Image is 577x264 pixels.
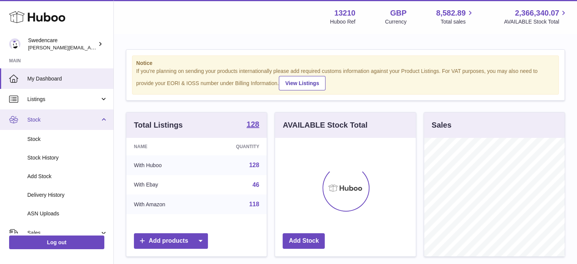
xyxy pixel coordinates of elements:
[27,136,108,143] span: Stock
[283,233,325,249] a: Add Stock
[134,233,208,249] a: Add products
[436,8,466,18] span: 8,582.89
[504,18,568,25] span: AVAILABLE Stock Total
[253,182,259,188] a: 46
[9,38,20,50] img: rebecca.fall@swedencare.co.uk
[515,8,559,18] span: 2,366,340.07
[247,120,259,128] strong: 128
[247,120,259,130] a: 128
[27,116,100,123] span: Stock
[126,175,203,195] td: With Ebay
[334,8,355,18] strong: 13210
[27,191,108,199] span: Delivery History
[27,173,108,180] span: Add Stock
[27,154,108,161] span: Stock History
[432,120,451,130] h3: Sales
[283,120,367,130] h3: AVAILABLE Stock Total
[27,96,100,103] span: Listings
[134,120,183,130] h3: Total Listings
[279,76,325,90] a: View Listings
[330,18,355,25] div: Huboo Ref
[27,210,108,217] span: ASN Uploads
[203,138,267,155] th: Quantity
[136,60,555,67] strong: Notice
[136,68,555,90] div: If you're planning on sending your products internationally please add required customs informati...
[249,201,259,207] a: 118
[440,18,474,25] span: Total sales
[9,236,104,249] a: Log out
[385,18,407,25] div: Currency
[126,194,203,214] td: With Amazon
[126,155,203,175] td: With Huboo
[28,37,96,51] div: Swedencare
[504,8,568,25] a: 2,366,340.07 AVAILABLE Stock Total
[249,162,259,168] a: 128
[28,44,152,51] span: [PERSON_NAME][EMAIL_ADDRESS][DOMAIN_NAME]
[390,8,406,18] strong: GBP
[126,138,203,155] th: Name
[27,75,108,82] span: My Dashboard
[436,8,475,25] a: 8,582.89 Total sales
[27,229,100,237] span: Sales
